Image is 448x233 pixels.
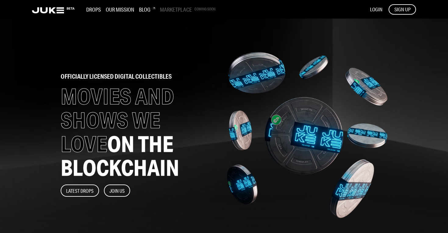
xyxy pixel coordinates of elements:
[139,6,155,13] h3: Blog
[106,6,134,13] h3: Our Mission
[61,131,179,181] span: ON THE BLOCKCHAIN
[370,6,382,13] span: LOGIN
[61,185,99,197] button: Latest Drops
[394,6,411,13] span: SIGN UP
[370,6,382,13] button: LOGIN
[61,73,215,80] h2: officially licensed digital collectibles
[86,6,101,13] h3: Drops
[389,4,416,15] button: SIGN UP
[104,185,130,197] button: Join Us
[61,84,215,180] h1: MOVIES AND SHOWS WE LOVE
